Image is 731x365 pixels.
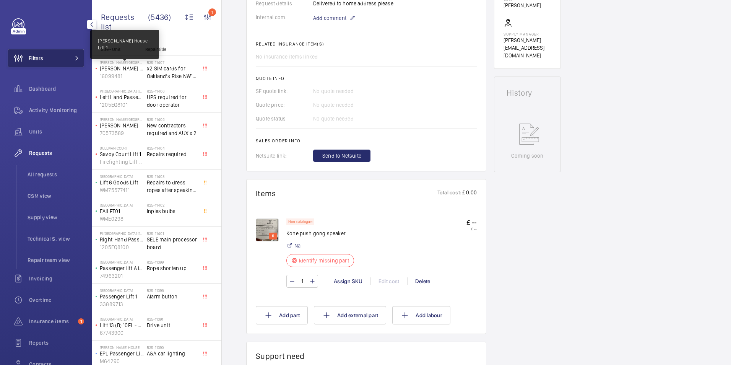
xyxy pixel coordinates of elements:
[299,257,349,264] p: Identify missing part
[286,230,359,237] p: Kone push gong speaker
[466,218,477,226] p: £ --
[100,89,144,93] p: PI [GEOGRAPHIC_DATA] ([GEOGRAPHIC_DATA])
[100,317,144,321] p: [GEOGRAPHIC_DATA]
[147,236,197,251] span: SELE main processor board
[147,207,197,215] span: Inples bulbs
[256,189,276,198] h1: Items
[147,174,197,179] h2: R25-11403
[147,264,197,272] span: Rope shorten up
[147,117,197,122] h2: R25-11405
[29,54,43,62] span: Filters
[147,179,197,194] span: Repairs to dress ropes after speaking to [PERSON_NAME]
[288,220,312,223] p: Non catalogue
[100,186,144,194] p: WM75577411
[100,345,144,350] p: [PERSON_NAME] House
[101,12,148,31] span: Requests list
[147,122,197,137] span: New contractors required and AUX x 2
[407,277,438,285] div: Delete
[504,2,541,9] p: [PERSON_NAME]
[147,288,197,293] h2: R25-11396
[29,275,84,282] span: Invoicing
[29,128,84,135] span: Units
[507,89,548,97] h1: History
[461,189,477,198] p: £ 0.00
[147,260,197,264] h2: R25-11399
[314,306,386,324] button: Add external part
[147,93,197,109] span: UPS required for door operator
[29,106,84,114] span: Activity Monitoring
[147,321,197,329] span: Drive unit
[147,203,197,207] h2: R25-11402
[256,41,477,47] h2: Related insurance item(s)
[98,37,151,51] p: [PERSON_NAME] House - Lift 1
[29,149,84,157] span: Requests
[145,47,196,52] p: Repair title
[100,293,144,300] p: Passenger Lift 1
[28,213,84,221] span: Supply view
[147,65,197,80] span: x2 SIM cards for Oakland’s Rise NW10, [PERSON_NAME] and [PERSON_NAME]
[437,189,461,198] p: Total cost:
[313,150,370,162] button: Send to Netsuite
[100,72,144,80] p: 16099481
[100,236,144,243] p: Right-Hand Passenger
[147,146,197,150] h2: R25-11404
[28,192,84,200] span: CSM view
[100,231,144,236] p: PI [GEOGRAPHIC_DATA] ([GEOGRAPHIC_DATA])
[28,256,84,264] span: Repair team view
[147,293,197,300] span: Alarm button
[466,226,477,231] p: £ --
[100,272,144,280] p: 74963201
[326,277,370,285] div: Assign SKU
[270,233,276,240] p: 6
[100,207,144,215] p: EAILFT01
[100,350,144,357] p: EPL Passenger Lift
[147,60,197,65] h2: R25-11407
[100,122,144,129] p: [PERSON_NAME]
[504,36,551,59] p: [PERSON_NAME][EMAIL_ADDRESS][DOMAIN_NAME]
[100,117,144,122] p: [PERSON_NAME][GEOGRAPHIC_DATA]
[313,14,346,22] span: Add comment
[100,60,144,65] p: [PERSON_NAME][GEOGRAPHIC_DATA]
[29,339,84,347] span: Reports
[28,171,84,178] span: All requests
[100,174,144,179] p: [GEOGRAPHIC_DATA]
[100,329,144,337] p: 67743900
[100,158,144,166] p: Firefighting Lift - 55803878
[78,318,84,324] span: 1
[100,215,144,223] p: WME0298
[147,317,197,321] h2: R25-11391
[29,296,84,304] span: Overtime
[256,351,305,361] h1: Support need
[256,76,477,81] h2: Quote info
[256,138,477,143] h2: Sales order info
[256,306,308,324] button: Add part
[29,318,75,325] span: Insurance items
[100,264,144,272] p: Passenger lift A left side
[100,65,144,72] p: [PERSON_NAME] House - Lift 1
[100,150,144,158] p: Savoy Court Lift 1
[100,101,144,109] p: 1205EQ8101
[8,49,84,67] button: Filters
[100,300,144,308] p: 33889713
[294,242,301,249] a: Na
[504,32,551,36] p: Supply manager
[256,218,279,241] img: 1755860192013-f175857d-53d0-479f-b772-83f0aaa7d6b2
[147,89,197,93] h2: R25-11406
[147,345,197,350] h2: R25-11390
[100,357,144,365] p: M64290
[100,93,144,101] p: Left Hand Passenger Lift
[29,85,84,93] span: Dashboard
[28,235,84,243] span: Technical S. view
[100,203,144,207] p: [GEOGRAPHIC_DATA]
[147,350,197,357] span: A&A car lighting
[100,321,144,329] p: Lift 13 (B) 10FL - KL B
[322,152,361,160] span: Send to Netsuite
[100,288,144,293] p: [GEOGRAPHIC_DATA]
[100,179,144,186] p: Lift 6 Goods Lift
[100,129,144,137] p: 70573589
[100,260,144,264] p: [GEOGRAPHIC_DATA]
[100,146,144,150] p: Sullivan Court
[147,150,197,158] span: Repairs required
[147,231,197,236] h2: R25-11401
[100,243,144,251] p: 1205EQ8100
